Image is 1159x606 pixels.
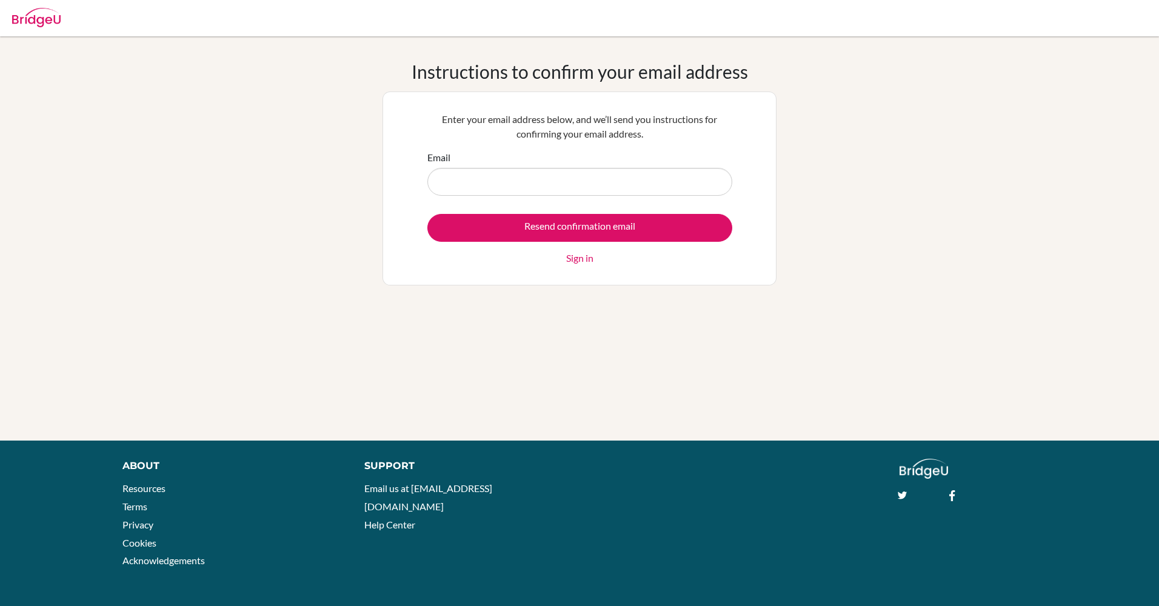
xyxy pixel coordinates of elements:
h1: Instructions to confirm your email address [412,61,748,82]
img: logo_white@2x-f4f0deed5e89b7ecb1c2cc34c3e3d731f90f0f143d5ea2071677605dd97b5244.png [900,459,949,479]
img: Bridge-U [12,8,61,27]
a: Help Center [364,519,415,530]
div: Support [364,459,565,473]
a: Cookies [122,537,156,548]
a: Resources [122,482,165,494]
label: Email [427,150,450,165]
p: Enter your email address below, and we’ll send you instructions for confirming your email address. [427,112,732,141]
input: Resend confirmation email [427,214,732,242]
a: Sign in [566,251,593,265]
a: Terms [122,501,147,512]
div: About [122,459,338,473]
a: Privacy [122,519,153,530]
a: Email us at [EMAIL_ADDRESS][DOMAIN_NAME] [364,482,492,512]
a: Acknowledgements [122,554,205,566]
